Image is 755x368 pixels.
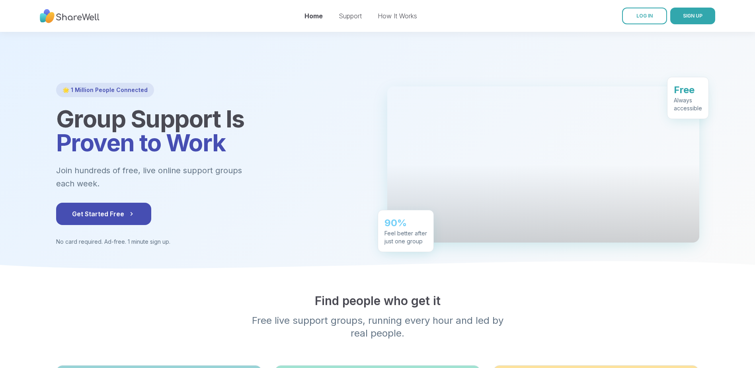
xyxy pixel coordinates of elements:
[225,314,531,340] p: Free live support groups, running every hour and led by real people.
[339,12,362,20] a: Support
[56,128,226,157] span: Proven to Work
[674,80,702,92] div: Free
[40,5,99,27] img: ShareWell Nav Logo
[384,213,427,225] div: 90%
[670,8,715,24] button: SIGN UP
[56,164,285,190] p: Join hundreds of free, live online support groups each week.
[56,107,368,155] h1: Group Support Is
[683,13,702,19] span: SIGN UP
[674,92,702,108] div: Always accessible
[56,83,154,97] div: 🌟 1 Million People Connected
[378,12,417,20] a: How It Works
[56,203,151,225] button: Get Started Free
[622,8,667,24] a: LOG IN
[72,209,135,219] span: Get Started Free
[304,12,323,20] a: Home
[636,13,653,19] span: LOG IN
[56,294,699,308] h2: Find people who get it
[56,238,368,246] p: No card required. Ad-free. 1 minute sign up.
[384,225,427,241] div: Feel better after just one group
